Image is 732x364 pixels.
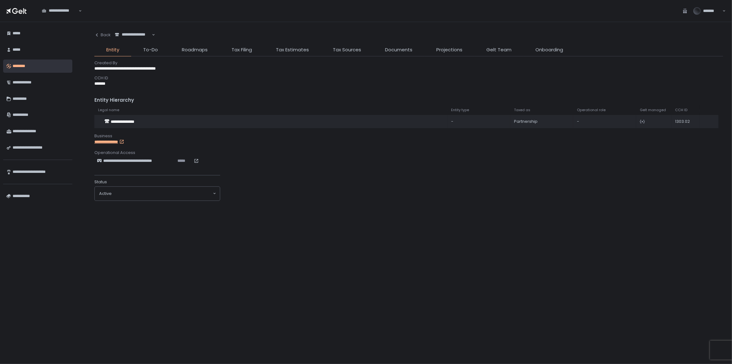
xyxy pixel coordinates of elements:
span: Operational role [577,108,606,112]
span: Tax Sources [333,46,361,54]
span: Gelt Team [486,46,511,54]
span: Taxed as [514,108,530,112]
span: Gelt managed [640,108,666,112]
div: Back [94,32,111,38]
div: Operational Access [94,150,723,156]
input: Search for option [42,14,78,20]
div: CCH ID [94,75,723,81]
span: Onboarding [535,46,563,54]
div: - [451,119,506,124]
div: Created By [94,60,723,66]
span: Roadmaps [182,46,208,54]
div: - [577,119,632,124]
div: Entity Hierarchy [94,97,723,104]
span: To-Do [143,46,158,54]
input: Search for option [112,191,212,197]
span: Status [94,179,107,185]
input: Search for option [115,37,151,44]
span: Projections [436,46,462,54]
span: Legal name [98,108,119,112]
span: Tax Filing [232,46,252,54]
button: Back [94,28,111,41]
span: Tax Estimates [276,46,309,54]
div: Search for option [38,4,82,17]
span: Documents [385,46,412,54]
div: 1303.02 [675,119,696,124]
span: Entity [106,46,119,54]
div: Business [94,133,723,139]
span: CCH ID [675,108,687,112]
div: Search for option [95,187,220,201]
div: Partnership [514,119,569,124]
div: Search for option [111,28,155,41]
span: Entity type [451,108,469,112]
span: active [99,191,112,196]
